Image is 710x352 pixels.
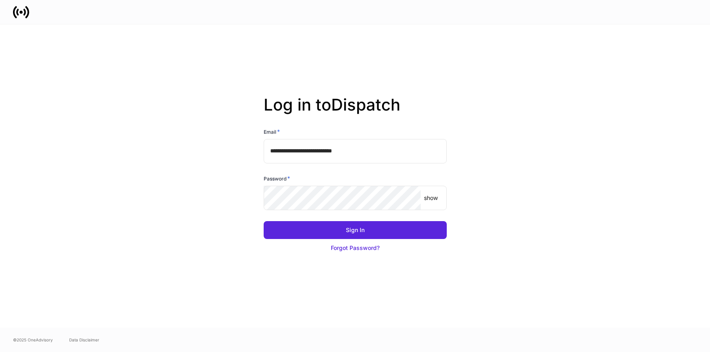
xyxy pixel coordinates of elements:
h6: Email [264,128,280,136]
h2: Log in to Dispatch [264,95,447,128]
span: © 2025 OneAdvisory [13,337,53,343]
h6: Password [264,174,290,183]
button: Sign In [264,221,447,239]
button: Forgot Password? [264,239,447,257]
div: Forgot Password? [331,244,380,252]
p: show [424,194,438,202]
div: Sign In [346,226,365,234]
a: Data Disclaimer [69,337,99,343]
